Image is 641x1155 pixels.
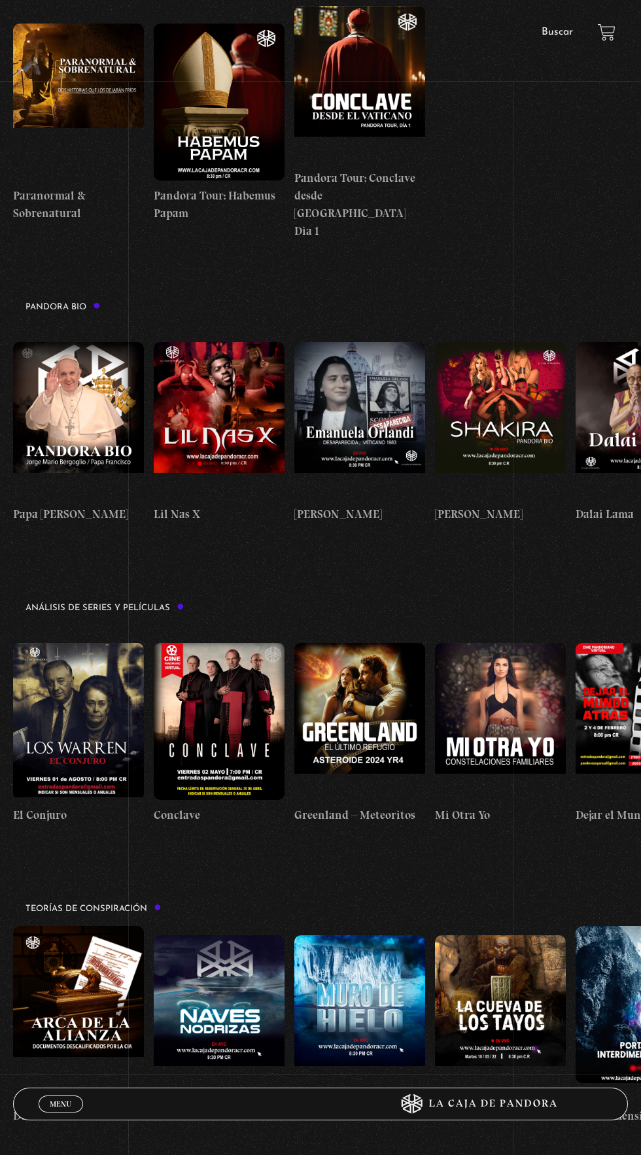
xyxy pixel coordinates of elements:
h4: [PERSON_NAME] [435,506,566,523]
a: Paranormal & Sobrenatural [13,6,144,240]
a: Papa [PERSON_NAME] [13,324,144,541]
a: Naves Nodrizas [154,926,285,1125]
a: Pandora Tour: Conclave desde [GEOGRAPHIC_DATA] Dia 1 [294,6,425,240]
h4: Conclave [154,806,285,824]
a: [PERSON_NAME] [294,324,425,541]
a: Lil Nas X [154,324,285,541]
a: Buscar [542,27,573,37]
a: El Conjuro [13,625,144,842]
a: La [GEOGRAPHIC_DATA] [435,926,566,1125]
h4: Mi Otra Yo [435,806,566,824]
a: Muro de Hielo [294,926,425,1125]
a: Mi Otra Yo [435,625,566,842]
a: View your shopping cart [598,24,615,41]
a: Arca de la Alianza Desclasificado [13,926,144,1125]
h3: Teorías de Conspiración [26,904,162,913]
h4: [PERSON_NAME] [294,506,425,523]
h3: Pandora Bio [26,302,101,311]
h4: Arca de la Alianza Desclasificado [13,1090,144,1125]
span: Cerrar [46,1111,77,1120]
a: Pandora Tour: Habemus Papam [154,6,285,240]
a: Greenland – Meteoritos [294,625,425,842]
h4: Lil Nas X [154,506,285,523]
h4: Pandora Tour: Habemus Papam [154,187,285,222]
h4: Pandora Tour: Conclave desde [GEOGRAPHIC_DATA] Dia 1 [294,169,425,240]
h4: Papa [PERSON_NAME] [13,506,144,523]
h4: El Conjuro [13,806,144,824]
h3: Análisis de series y películas [26,603,184,612]
a: Conclave [154,625,285,842]
h4: Paranormal & Sobrenatural [13,187,144,222]
a: [PERSON_NAME] [435,324,566,541]
span: Menu [50,1100,71,1108]
h4: Greenland – Meteoritos [294,806,425,824]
